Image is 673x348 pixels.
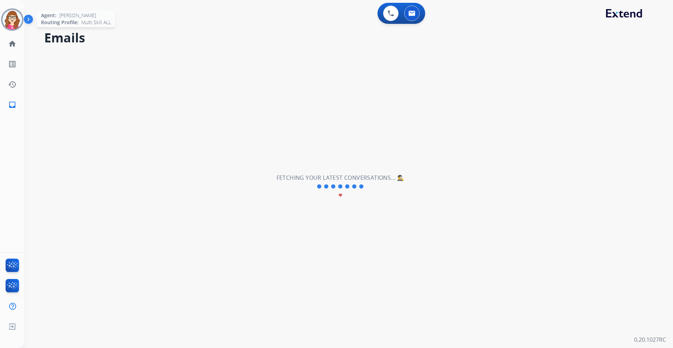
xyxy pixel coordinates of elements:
span: Agent: [41,12,56,19]
span: Routing Profile: [41,19,79,26]
mat-icon: inbox [8,101,16,109]
span: Multi Skill ALL [81,19,111,26]
p: 0.20.1027RC [634,335,666,344]
img: avatar [2,10,22,29]
h2: Fetching your latest conversations... 🕵️‍♂️ [277,173,405,182]
mat-icon: list_alt [8,60,16,68]
h2: Emails [44,31,656,45]
mat-icon: favorite [338,193,342,197]
mat-icon: history [8,80,16,89]
span: [PERSON_NAME] [59,12,96,19]
mat-icon: home [8,40,16,48]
